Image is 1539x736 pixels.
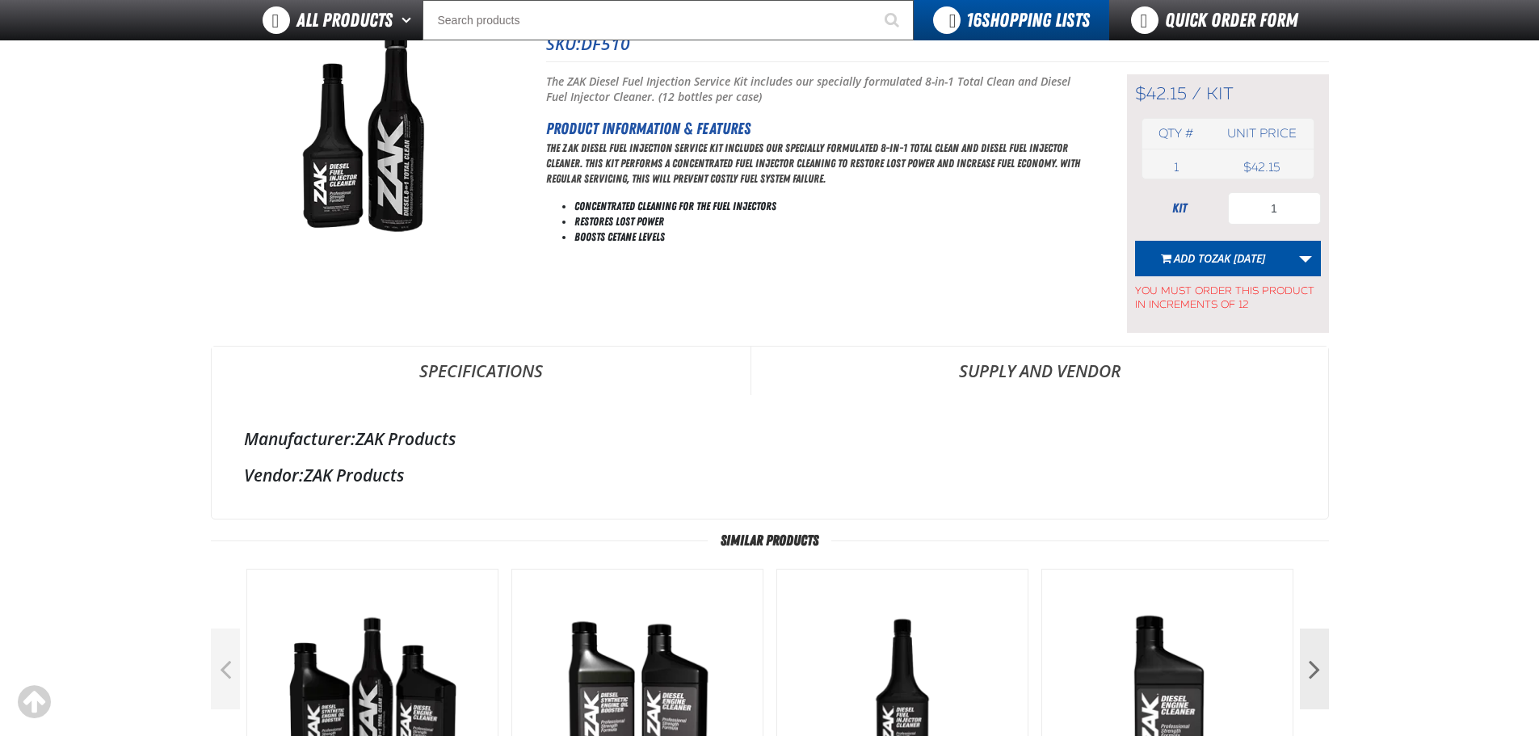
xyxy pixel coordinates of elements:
label: Vendor: [244,464,304,486]
input: Product Quantity [1228,192,1321,225]
strong: 16 [966,9,982,32]
p: The ZAK Diesel Fuel Injection Service Kit includes our specially formulated 8-in-1 Total Clean an... [546,141,1087,187]
th: Unit price [1210,119,1313,149]
span: Similar Products [708,532,831,549]
img: Diesel Fuel Injection Service Kit - ZAK Products [212,19,517,254]
button: Previous [211,629,240,709]
span: DF510 [581,32,630,55]
h2: Product Information & Features [546,116,1087,141]
p: SKU: [546,32,1329,55]
div: kit [1135,200,1224,217]
span: 1 [1174,160,1179,175]
a: Supply and Vendor [751,347,1328,395]
button: Add toZak [DATE] [1135,241,1291,276]
div: Scroll to the top [16,684,52,720]
span: Add to [1174,250,1265,266]
span: $42.15 [1135,83,1187,104]
button: Next [1300,629,1329,709]
a: More Actions [1290,241,1321,276]
span: Zak [DATE] [1212,250,1265,266]
div: ZAK Products [244,427,1296,450]
span: All Products [296,6,393,35]
p: The ZAK Diesel Fuel Injection Service Kit includes our specially formulated 8-in-1 Total Clean an... [546,74,1087,105]
li: Boosts Cetane Levels [574,229,1087,245]
th: Qty # [1142,119,1211,149]
span: You must order this product in increments of 12 [1135,276,1321,312]
span: kit [1206,83,1234,104]
li: Restores Lost Power [574,214,1087,229]
a: Specifications [212,347,751,395]
td: $42.15 [1210,156,1313,179]
div: ZAK Products [244,464,1296,486]
span: Shopping Lists [966,9,1090,32]
li: Concentrated Cleaning for the Fuel Injectors [574,199,1087,214]
label: Manufacturer: [244,427,355,450]
span: / [1192,83,1201,104]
